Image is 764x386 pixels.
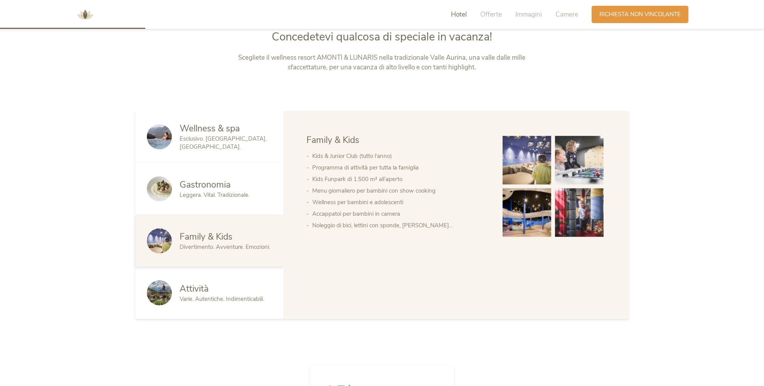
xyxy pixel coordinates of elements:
[312,220,487,231] li: Noleggio di bici, lettini con sponde, [PERSON_NAME]…
[74,12,97,17] a: AMONTI & LUNARIS Wellnessresort
[180,295,264,303] span: Varie. Autentiche. Indimenticabili.
[306,134,359,146] span: Family & Kids
[555,10,578,19] span: Camere
[312,162,487,173] li: Programma di attività per tutta la famiglia
[180,191,249,199] span: Leggera. Vital. Tradizionale.
[180,231,232,243] span: Family & Kids
[515,10,542,19] span: Immagini
[312,208,487,220] li: Accappatoi per bambini in camera
[312,185,487,196] li: Menu giornaliero per bambini con show cooking
[312,150,487,162] li: Kids & Junior Club (tutto l‘anno)
[451,10,467,19] span: Hotel
[221,53,543,72] p: Scegliete il wellness resort AMONTI & LUNARIS nella tradizionale Valle Aurina, una valle dalle mi...
[180,135,267,151] span: Esclusivo. [GEOGRAPHIC_DATA]. [GEOGRAPHIC_DATA].
[180,179,231,191] span: Gastronomia
[272,29,492,44] span: Concedetevi qualcosa di speciale in vacanza!
[480,10,502,19] span: Offerte
[180,283,209,295] span: Attività
[312,173,487,185] li: Kids Funpark di 1.500 m² all’aperto
[180,123,240,134] span: Wellness & spa
[180,243,270,251] span: Divertimento. Avventure. Emozioni.
[599,10,681,18] span: Richiesta non vincolante
[74,3,97,26] img: AMONTI & LUNARIS Wellnessresort
[312,196,487,208] li: Wellness per bambini e adolescenti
